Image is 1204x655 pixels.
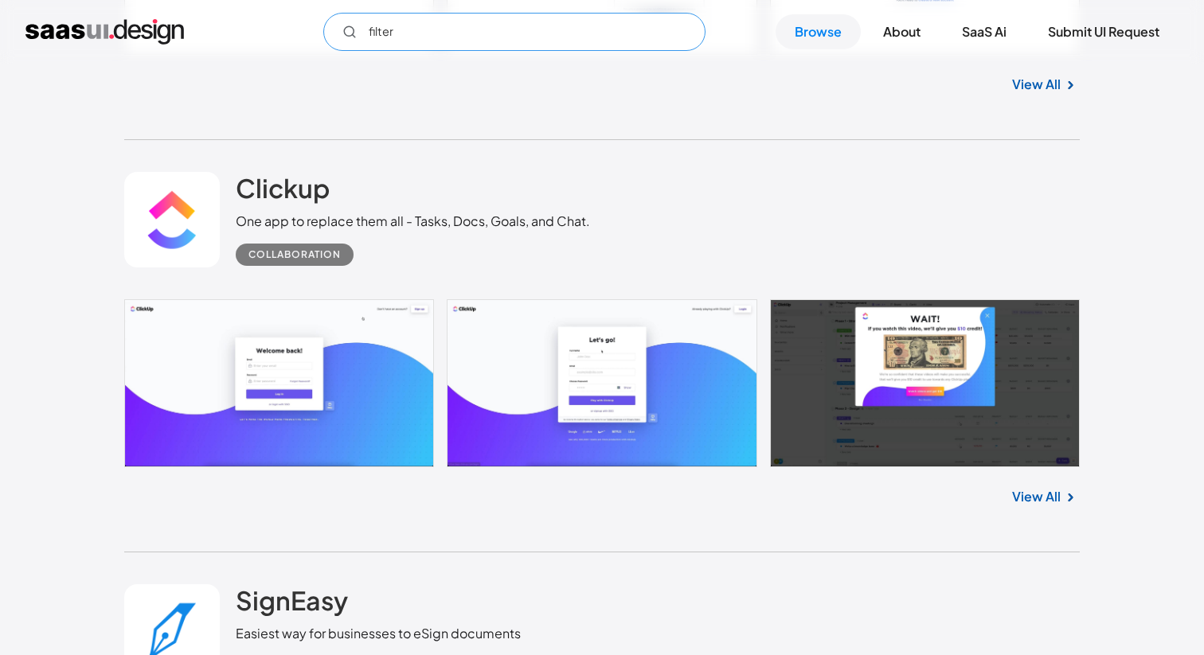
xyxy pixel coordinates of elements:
a: home [25,19,184,45]
input: Search UI designs you're looking for... [323,13,706,51]
a: View All [1012,75,1061,94]
div: Collaboration [248,245,341,264]
a: About [864,14,940,49]
a: SignEasy [236,584,348,624]
a: Browse [776,14,861,49]
div: Easiest way for businesses to eSign documents [236,624,521,643]
a: Submit UI Request [1029,14,1179,49]
h2: Clickup [236,172,330,204]
a: View All [1012,487,1061,506]
a: SaaS Ai [943,14,1026,49]
h2: SignEasy [236,584,348,616]
a: Clickup [236,172,330,212]
div: One app to replace them all - Tasks, Docs, Goals, and Chat. [236,212,590,231]
form: Email Form [323,13,706,51]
